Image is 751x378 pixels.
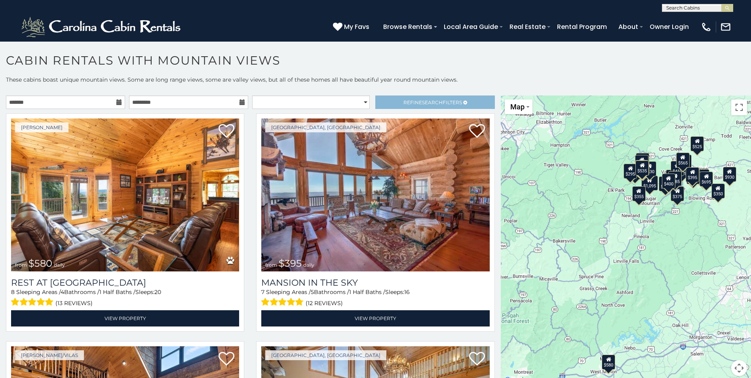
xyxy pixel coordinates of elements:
span: Map [510,103,525,111]
div: $580 [602,355,615,370]
a: Rental Program [553,20,611,34]
span: $395 [279,258,302,269]
button: Change map style [505,99,532,114]
a: [PERSON_NAME]/Vilas [15,350,84,360]
span: 5 [311,288,314,296]
a: Mansion In The Sky from $395 daily [261,118,489,271]
span: Refine Filters [403,99,462,105]
a: RefineSearchFilters [375,95,494,109]
div: $565 [676,153,690,168]
span: My Favs [344,22,369,32]
div: $695 [700,172,713,187]
span: Search [422,99,443,105]
div: Sleeping Areas / Bathrooms / Sleeps: [11,288,239,308]
div: $410 [671,161,684,176]
span: 8 [11,288,15,296]
span: 4 [61,288,64,296]
span: from [15,262,27,268]
div: $295 [624,164,637,179]
img: phone-regular-white.png [701,21,712,32]
a: Add to favorites [469,123,485,140]
a: View Property [11,310,239,326]
h3: Rest at Mountain Crest [11,277,239,288]
div: Sleeping Areas / Bathrooms / Sleeps: [261,288,489,308]
a: Browse Rentals [379,20,436,34]
span: from [265,262,277,268]
a: Local Area Guide [440,20,502,34]
span: daily [303,262,314,268]
a: Rest at Mountain Crest from $580 daily [11,118,239,271]
div: $525 [690,136,704,151]
img: Mansion In The Sky [261,118,489,271]
div: $430 [643,161,656,176]
div: $400 [662,174,675,189]
a: [GEOGRAPHIC_DATA], [GEOGRAPHIC_DATA] [265,350,386,360]
img: Rest at Mountain Crest [11,118,239,271]
div: $1,095 [641,176,658,191]
span: 1 Half Baths / [349,288,385,296]
a: My Favs [333,22,371,32]
img: mail-regular-white.png [720,21,731,32]
a: View Property [261,310,489,326]
img: White-1-2.png [20,15,184,39]
div: $349 [678,155,692,170]
a: Mansion In The Sky [261,277,489,288]
a: Add to favorites [219,123,234,140]
a: Rest at [GEOGRAPHIC_DATA] [11,277,239,288]
div: $315 [696,169,709,184]
div: $330 [659,176,672,191]
span: daily [54,262,65,268]
a: [PERSON_NAME] [15,122,68,132]
div: $485 [668,171,682,186]
div: $395 [636,160,649,176]
span: 16 [404,288,410,296]
a: Real Estate [506,20,549,34]
a: Owner Login [646,20,693,34]
div: $355 [632,186,646,201]
div: $375 [671,186,684,201]
a: Add to favorites [469,351,485,368]
div: $930 [723,167,736,182]
button: Toggle fullscreen view [731,99,747,115]
a: [GEOGRAPHIC_DATA], [GEOGRAPHIC_DATA] [265,122,386,132]
span: (13 reviews) [55,298,93,308]
div: $395 [686,167,699,182]
span: $580 [29,258,52,269]
a: Add to favorites [219,351,234,368]
div: $310 [635,155,648,170]
span: 7 [261,288,264,296]
div: $325 [636,153,649,168]
span: 1 Half Baths / [99,288,135,296]
div: $350 [711,183,725,199]
div: $535 [635,160,649,176]
a: About [614,20,642,34]
button: Map camera controls [731,360,747,376]
span: 20 [154,288,161,296]
span: (12 reviews) [306,298,343,308]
